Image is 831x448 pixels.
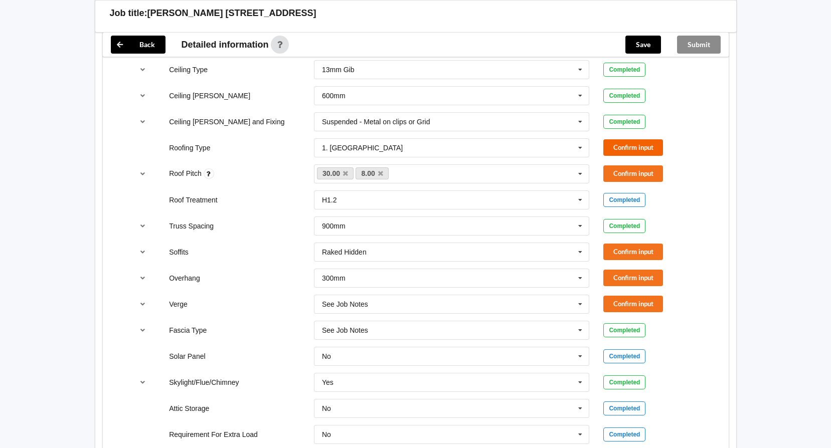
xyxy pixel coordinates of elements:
[169,222,214,230] label: Truss Spacing
[169,66,208,74] label: Ceiling Type
[133,217,152,235] button: reference-toggle
[322,327,368,334] div: See Job Notes
[322,92,346,99] div: 600mm
[603,270,663,286] button: Confirm input
[322,222,346,230] div: 900mm
[322,66,355,73] div: 13mm Gib
[322,144,403,151] div: 1. [GEOGRAPHIC_DATA]
[356,167,389,179] a: 8.00
[603,139,663,156] button: Confirm input
[322,275,346,282] div: 300mm
[625,36,661,54] button: Save
[147,8,316,19] h3: [PERSON_NAME] [STREET_ADDRESS]
[603,115,645,129] div: Completed
[322,118,430,125] div: Suspended - Metal on clips or Grid
[133,87,152,105] button: reference-toggle
[169,326,207,334] label: Fascia Type
[169,352,205,360] label: Solar Panel
[169,144,210,152] label: Roofing Type
[169,300,188,308] label: Verge
[603,296,663,312] button: Confirm input
[322,431,331,438] div: No
[169,378,239,386] label: Skylight/Flue/Chimney
[169,430,258,438] label: Requirement For Extra Load
[603,165,663,182] button: Confirm input
[133,321,152,339] button: reference-toggle
[317,167,354,179] a: 30.00
[322,405,331,412] div: No
[169,92,250,100] label: Ceiling [PERSON_NAME]
[169,274,200,282] label: Overhang
[603,244,663,260] button: Confirm input
[322,249,367,256] div: Raked Hidden
[603,349,645,363] div: Completed
[169,169,203,177] label: Roof Pitch
[322,196,337,203] div: H1.2
[603,401,645,415] div: Completed
[603,89,645,103] div: Completed
[133,61,152,79] button: reference-toggle
[322,353,331,360] div: No
[169,248,189,256] label: Soffits
[603,427,645,441] div: Completed
[322,379,334,386] div: Yes
[169,196,218,204] label: Roof Treatment
[322,301,368,308] div: See Job Notes
[603,323,645,337] div: Completed
[182,40,269,49] span: Detailed information
[111,36,165,54] button: Back
[133,165,152,183] button: reference-toggle
[133,269,152,287] button: reference-toggle
[603,219,645,233] div: Completed
[133,295,152,313] button: reference-toggle
[133,373,152,391] button: reference-toggle
[603,193,645,207] div: Completed
[133,113,152,131] button: reference-toggle
[110,8,147,19] h3: Job title:
[603,63,645,77] div: Completed
[169,118,284,126] label: Ceiling [PERSON_NAME] and Fixing
[133,243,152,261] button: reference-toggle
[603,375,645,389] div: Completed
[169,404,209,412] label: Attic Storage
